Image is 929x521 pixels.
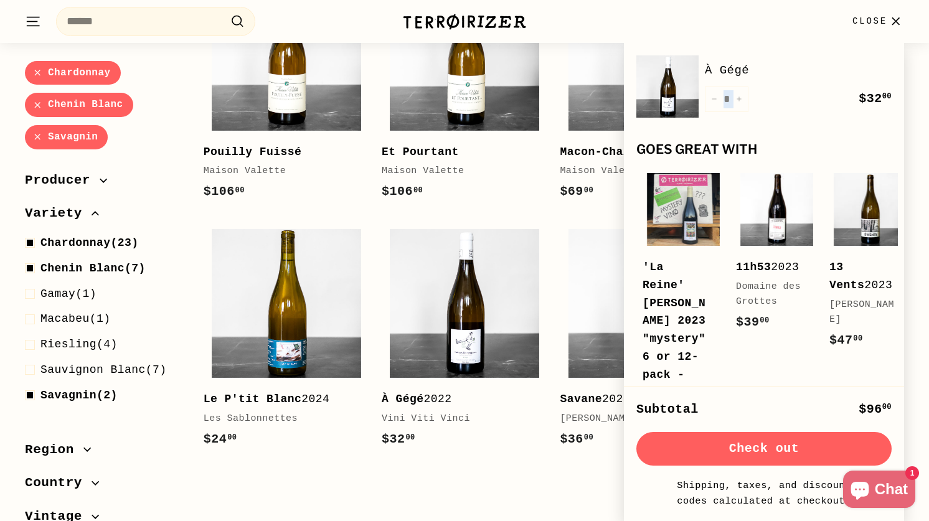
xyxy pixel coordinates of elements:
[25,200,184,234] button: Variety
[40,311,111,329] span: (1)
[40,389,97,401] span: Savagnin
[382,393,424,405] b: À Gégé
[40,237,111,249] span: Chardonnay
[204,184,245,199] span: $106
[40,260,146,278] span: (7)
[25,204,92,225] span: Variety
[560,411,713,426] div: [PERSON_NAME]
[674,478,854,509] small: Shipping, taxes, and discount codes calculated at checkout.
[40,364,146,376] span: Sauvignon Blanc
[382,411,535,426] div: Vini Viti Vinci
[204,164,357,179] div: Maison Valette
[829,258,898,294] div: 2023
[382,220,547,462] a: À Gégé2022Vini Viti Vinci
[560,184,593,199] span: $69
[839,471,919,511] inbox-online-store-chat: Shopify online store chat
[204,411,357,426] div: Les Sablonnettes
[584,186,593,195] sup: 00
[40,387,118,405] span: (2)
[584,433,593,442] sup: 00
[405,433,415,442] sup: 00
[736,315,770,329] span: $39
[829,333,863,347] span: $47
[382,164,535,179] div: Maison Valette
[736,258,804,276] div: 2023
[25,439,83,461] span: Region
[859,92,892,106] span: $32
[40,262,125,275] span: Chenin Blanc
[636,432,892,466] button: Check out
[204,220,369,462] a: Le P'tit Blanc2024Les Sablonnettes
[40,285,97,303] span: (1)
[40,339,97,351] span: Riesling
[204,393,302,405] b: Le P'tit Blanc
[382,146,459,158] b: Et Pourtant
[560,390,713,408] div: 2021
[560,164,713,179] div: Maison Valette
[736,261,771,273] b: 11h53
[40,234,139,252] span: (23)
[560,220,725,462] a: Savane2021[PERSON_NAME]
[829,169,910,363] a: 13 Vents2023[PERSON_NAME]
[204,390,357,408] div: 2024
[705,61,892,80] a: À Gégé
[25,436,184,470] button: Region
[204,146,302,158] b: Pouilly Fuissé
[560,146,658,158] b: Macon-Chaintré
[829,298,898,327] div: [PERSON_NAME]
[40,313,90,326] span: Macabeu
[382,184,423,199] span: $106
[852,14,887,28] span: Close
[40,288,75,300] span: Gamay
[25,167,184,200] button: Producer
[636,55,699,118] img: À Gégé
[227,433,237,442] sup: 00
[413,186,423,195] sup: 00
[40,361,167,379] span: (7)
[736,169,817,345] a: 11h532023Domaine des Grottes
[25,93,133,118] a: Chenin Blanc
[859,400,892,420] div: $96
[25,473,92,494] span: Country
[760,316,769,325] sup: 00
[643,258,711,509] div: 2023
[560,393,602,405] b: Savane
[235,186,245,195] sup: 00
[882,403,892,411] sup: 00
[636,143,892,157] div: Goes great with
[736,279,804,309] div: Domaine des Grottes
[40,336,118,354] span: (4)
[853,334,862,343] sup: 00
[25,61,121,85] a: Chardonnay
[25,125,108,149] a: Savagnin
[560,432,593,446] span: $36
[643,261,705,489] b: 'La Reine' [PERSON_NAME] 2023 "mystery" 6 or 12-pack - You choose! (see description for details)
[382,390,535,408] div: 2022
[204,432,237,446] span: $24
[829,261,864,291] b: 13 Vents
[845,3,912,40] button: Close
[25,470,184,504] button: Country
[882,92,892,101] sup: 00
[382,432,415,446] span: $32
[25,170,100,191] span: Producer
[636,400,699,420] div: Subtotal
